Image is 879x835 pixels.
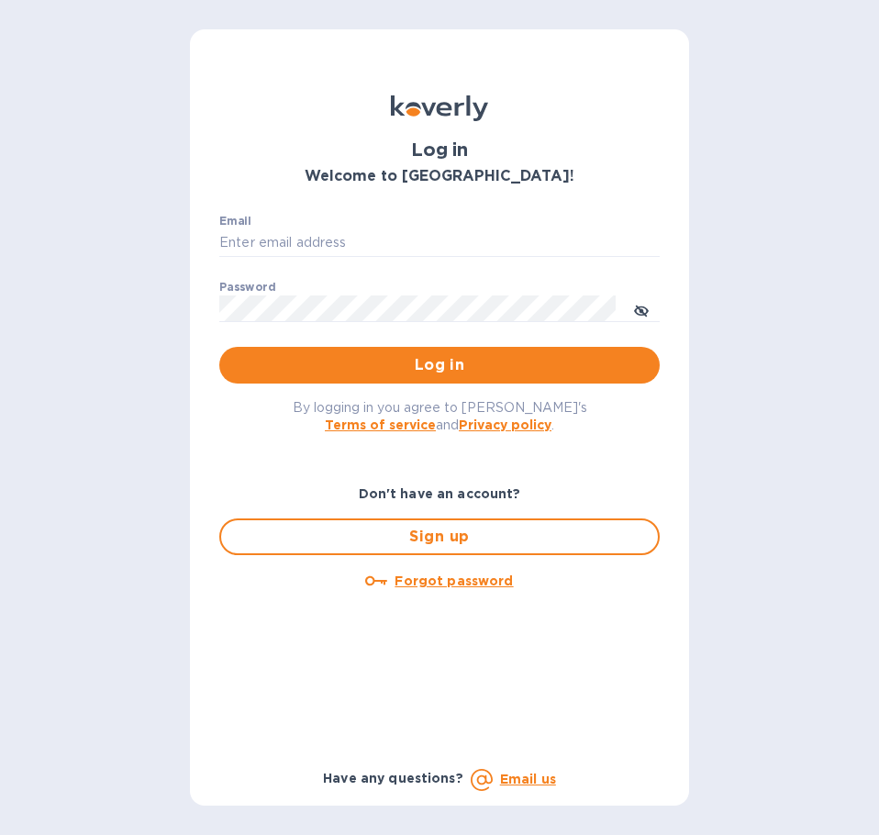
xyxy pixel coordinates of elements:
[219,168,660,185] h3: Welcome to [GEOGRAPHIC_DATA]!
[391,95,488,121] img: Koverly
[323,771,463,785] b: Have any questions?
[219,217,251,228] label: Email
[234,354,645,376] span: Log in
[219,518,660,555] button: Sign up
[395,573,513,588] u: Forgot password
[219,282,275,293] label: Password
[236,526,643,548] span: Sign up
[623,291,660,328] button: toggle password visibility
[500,772,556,786] a: Email us
[293,400,587,432] span: By logging in you agree to [PERSON_NAME]'s and .
[459,417,551,432] a: Privacy policy
[359,486,521,501] b: Don't have an account?
[219,139,660,161] h1: Log in
[219,229,660,257] input: Enter email address
[219,347,660,384] button: Log in
[325,417,436,432] a: Terms of service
